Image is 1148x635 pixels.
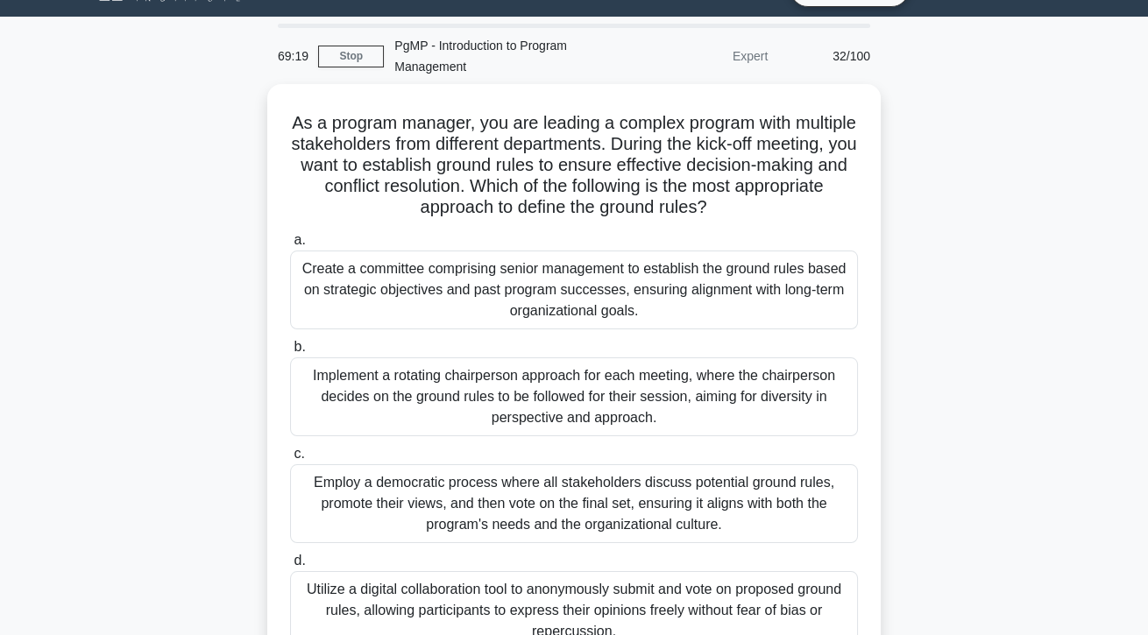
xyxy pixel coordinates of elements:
div: Expert [625,39,778,74]
span: d. [294,553,305,568]
div: Create a committee comprising senior management to establish the ground rules based on strategic ... [290,250,858,329]
span: b. [294,339,305,354]
div: 69:19 [267,39,318,74]
span: c. [294,446,304,461]
div: PgMP - Introduction to Program Management [384,28,625,84]
div: 32/100 [778,39,881,74]
div: Employ a democratic process where all stakeholders discuss potential ground rules, promote their ... [290,464,858,543]
span: a. [294,232,305,247]
h5: As a program manager, you are leading a complex program with multiple stakeholders from different... [288,112,860,219]
div: Implement a rotating chairperson approach for each meeting, where the chairperson decides on the ... [290,357,858,436]
a: Stop [318,46,384,67]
